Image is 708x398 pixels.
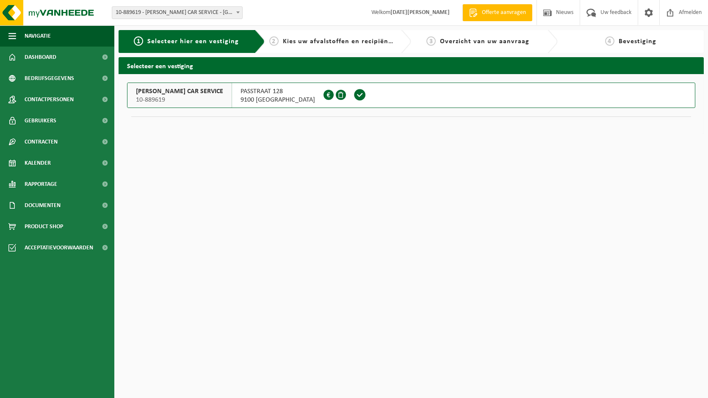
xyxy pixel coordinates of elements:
[619,38,656,45] span: Bevestiging
[241,87,315,96] span: PASSTRAAT 128
[283,38,399,45] span: Kies uw afvalstoffen en recipiënten
[25,237,93,258] span: Acceptatievoorwaarden
[440,38,529,45] span: Overzicht van uw aanvraag
[605,36,614,46] span: 4
[119,57,704,74] h2: Selecteer een vestiging
[136,96,223,104] span: 10-889619
[127,83,695,108] button: [PERSON_NAME] CAR SERVICE 10-889619 PASSTRAAT 1289100 [GEOGRAPHIC_DATA]
[25,216,63,237] span: Product Shop
[25,25,51,47] span: Navigatie
[25,68,74,89] span: Bedrijfsgegevens
[426,36,436,46] span: 3
[25,195,61,216] span: Documenten
[269,36,279,46] span: 2
[136,87,223,96] span: [PERSON_NAME] CAR SERVICE
[25,174,57,195] span: Rapportage
[480,8,528,17] span: Offerte aanvragen
[134,36,143,46] span: 1
[25,110,56,131] span: Gebruikers
[25,89,74,110] span: Contactpersonen
[390,9,450,16] strong: [DATE][PERSON_NAME]
[25,47,56,68] span: Dashboard
[147,38,239,45] span: Selecteer hier een vestiging
[241,96,315,104] span: 9100 [GEOGRAPHIC_DATA]
[112,7,242,19] span: 10-889619 - SILVA CAR SERVICE - SINT-NIKLAAS
[25,131,58,152] span: Contracten
[462,4,532,21] a: Offerte aanvragen
[112,6,243,19] span: 10-889619 - SILVA CAR SERVICE - SINT-NIKLAAS
[25,152,51,174] span: Kalender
